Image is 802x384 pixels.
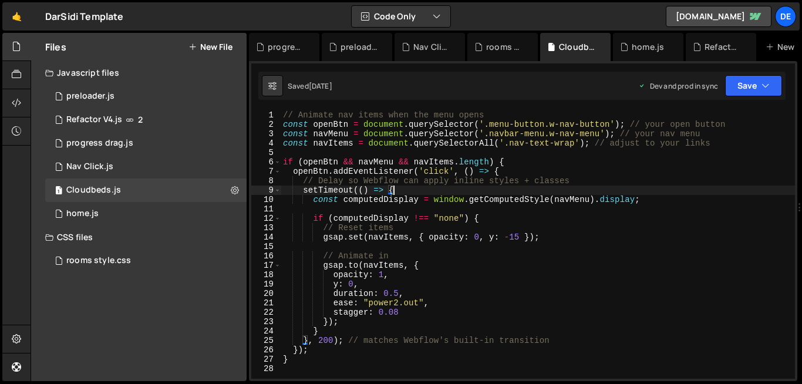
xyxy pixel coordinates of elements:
[31,61,247,85] div: Javascript files
[251,167,281,176] div: 7
[45,85,247,108] div: 15943/48068.js
[251,186,281,195] div: 9
[309,81,332,91] div: [DATE]
[251,120,281,129] div: 2
[251,298,281,308] div: 21
[66,208,99,219] div: home.js
[45,9,124,23] div: DarSidi Template
[45,132,247,155] div: 15943/48069.js
[251,326,281,336] div: 24
[251,214,281,223] div: 12
[251,355,281,364] div: 27
[666,6,771,27] a: [DOMAIN_NAME]
[251,336,281,345] div: 25
[251,195,281,204] div: 10
[251,270,281,279] div: 18
[45,178,247,202] div: 15943/47638.js
[251,129,281,139] div: 3
[251,261,281,270] div: 17
[251,110,281,120] div: 1
[341,41,378,53] div: preloader.js
[251,204,281,214] div: 11
[705,41,742,53] div: Refactor V4.js
[251,148,281,157] div: 5
[632,41,664,53] div: home.js
[66,114,122,125] div: Refactor V4.js
[251,364,281,373] div: 28
[45,155,247,178] div: 15943/48056.js
[66,255,131,266] div: rooms style.css
[251,251,281,261] div: 16
[188,42,232,52] button: New File
[66,138,133,149] div: progress drag.js
[725,75,782,96] button: Save
[45,108,247,132] div: 15943/47458.js
[268,41,305,53] div: progress drag.js
[288,81,332,91] div: Saved
[251,223,281,233] div: 13
[638,81,718,91] div: Dev and prod in sync
[251,317,281,326] div: 23
[31,225,247,249] div: CSS files
[251,139,281,148] div: 4
[251,176,281,186] div: 8
[251,233,281,242] div: 14
[251,157,281,167] div: 6
[66,161,113,172] div: Nav Click.js
[251,242,281,251] div: 15
[251,289,281,298] div: 20
[138,115,143,124] span: 2
[559,41,597,53] div: Cloudbeds.js
[55,187,62,196] span: 1
[486,41,524,53] div: rooms style.css
[352,6,450,27] button: Code Only
[66,91,114,102] div: preloader.js
[45,249,247,272] div: 15943/48032.css
[251,308,281,317] div: 22
[775,6,796,27] a: De
[45,41,66,53] h2: Files
[45,202,247,225] div: 15943/42886.js
[66,185,121,196] div: Cloudbeds.js
[251,279,281,289] div: 19
[2,2,31,31] a: 🤙
[413,41,451,53] div: Nav Click.js
[251,345,281,355] div: 26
